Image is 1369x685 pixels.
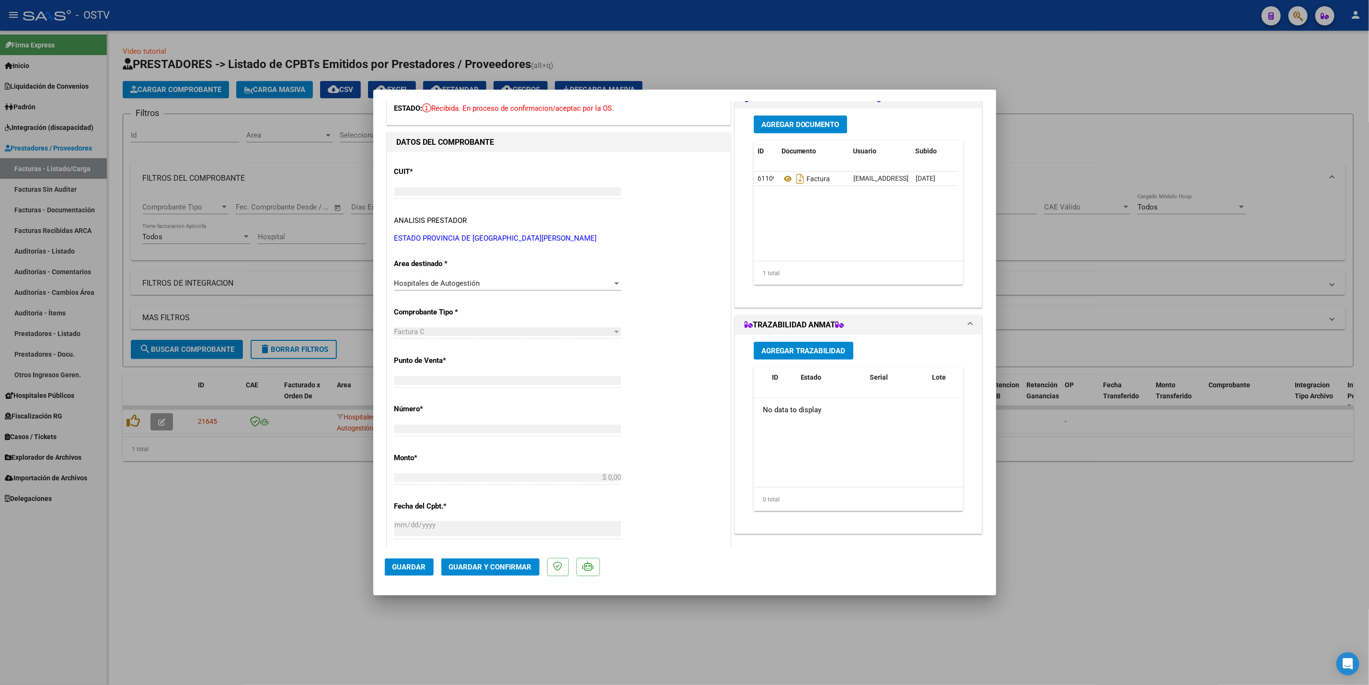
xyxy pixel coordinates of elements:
[782,147,817,155] span: Documento
[778,141,850,162] datatable-header-cell: Documento
[932,373,946,381] span: Lote
[761,120,840,129] span: Agregar Documento
[394,327,425,336] span: Factura C
[853,147,877,155] span: Usuario
[754,116,847,133] button: Agregar Documento
[768,367,797,399] datatable-header-cell: ID
[449,563,532,571] span: Guardar y Confirmar
[782,175,830,183] span: Factura
[394,453,493,464] p: Monto
[745,319,844,331] h1: TRAZABILIDAD ANMAT
[797,367,866,399] datatable-header-cell: Estado
[394,104,423,113] span: ESTADO:
[394,166,493,177] p: CUIT
[761,347,846,355] span: Agregar Trazabilidad
[758,174,777,182] span: 61109
[394,307,493,318] p: Comprobante Tipo *
[853,174,1029,182] span: [EMAIL_ADDRESS][DOMAIN_NAME] - [GEOGRAPHIC_DATA]
[423,104,614,113] span: Recibida. En proceso de confirmacion/aceptac por la OS.
[394,404,493,415] p: Número
[394,355,493,366] p: Punto de Venta
[394,233,723,244] p: ESTADO PROVINCIA DE [GEOGRAPHIC_DATA][PERSON_NAME]
[772,373,778,381] span: ID
[758,147,764,155] span: ID
[754,261,964,285] div: 1 total
[794,171,806,186] i: Descargar documento
[754,141,778,162] datatable-header-cell: ID
[754,342,853,360] button: Agregar Trazabilidad
[929,367,969,399] datatable-header-cell: Lote
[870,373,888,381] span: Serial
[1336,652,1359,675] div: Open Intercom Messenger
[866,367,929,399] datatable-header-cell: Serial
[441,558,540,576] button: Guardar y Confirmar
[850,141,912,162] datatable-header-cell: Usuario
[394,279,480,288] span: Hospitales de Autogestión
[801,373,822,381] span: Estado
[916,147,937,155] span: Subido
[394,501,493,512] p: Fecha del Cpbt.
[912,141,960,162] datatable-header-cell: Subido
[385,558,434,576] button: Guardar
[735,108,982,307] div: DOCUMENTACIÓN RESPALDATORIA
[397,138,495,147] strong: DATOS DEL COMPROBANTE
[394,215,467,226] div: ANALISIS PRESTADOR
[394,258,493,269] p: Area destinado *
[916,174,935,182] span: [DATE]
[754,398,958,422] div: No data to display
[735,335,982,534] div: TRAZABILIDAD ANMAT
[754,488,964,511] div: 0 total
[735,315,982,335] mat-expansion-panel-header: TRAZABILIDAD ANMAT
[392,563,426,571] span: Guardar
